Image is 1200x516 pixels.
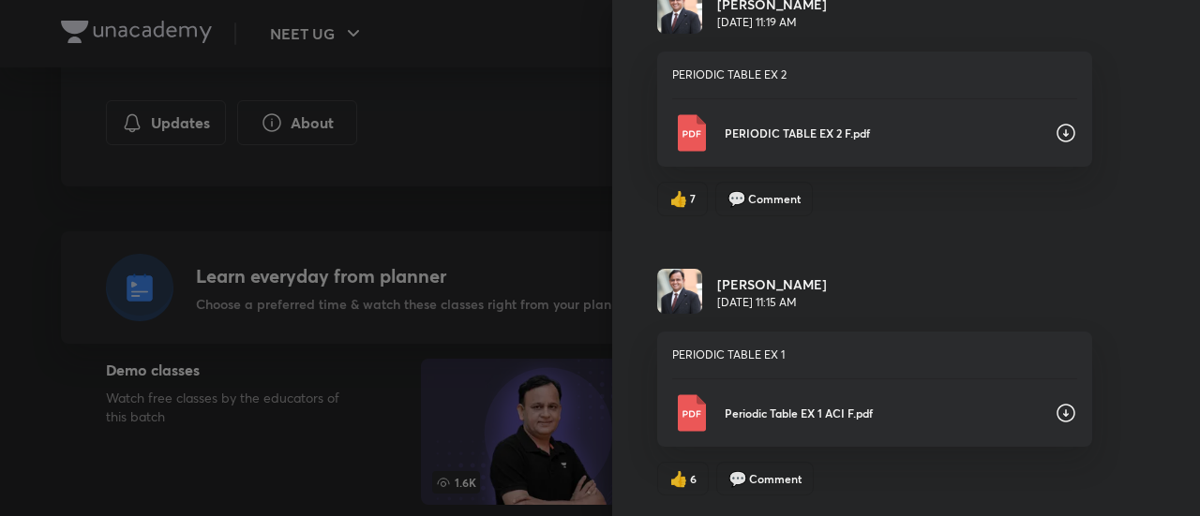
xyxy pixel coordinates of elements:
img: Pdf [672,114,710,152]
p: [DATE] 11:19 AM [717,14,827,31]
span: like [669,470,688,487]
span: comment [727,190,746,207]
span: comment [728,470,747,487]
p: PERIODIC TABLE EX 1 [672,346,1077,363]
p: PERIODIC TABLE EX 2 F.pdf [725,125,1040,141]
h6: [PERSON_NAME] [717,274,827,294]
span: like [669,190,688,207]
span: 6 [690,470,697,487]
span: 7 [690,190,696,207]
img: Pdf [672,394,710,432]
span: Comment [749,470,802,487]
p: [DATE] 11:15 AM [717,294,827,311]
p: Periodic Table EX 1 ACI F.pdf [725,405,1040,421]
img: Avatar [657,269,702,314]
span: Comment [748,190,801,207]
p: PERIODIC TABLE EX 2 [672,66,1077,83]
